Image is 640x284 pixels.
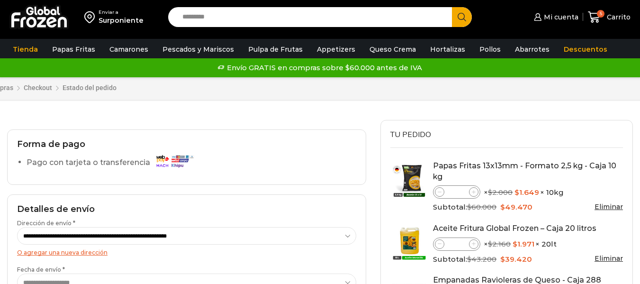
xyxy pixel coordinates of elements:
a: Papas Fritas 13x13mm - Formato 2,5 kg - Caja 10 kg [433,161,616,181]
a: Appetizers [312,40,360,58]
div: Subtotal: [433,202,623,212]
label: Dirección de envío * [17,219,356,245]
select: Dirección de envío * [17,227,356,245]
div: Surponiente [99,16,144,25]
bdi: 60.000 [467,202,496,211]
span: $ [488,239,492,248]
a: Mi cuenta [532,8,578,27]
div: × × 10kg [433,185,623,199]
input: Product quantity [444,238,469,250]
span: 5 [597,10,604,18]
label: Pago con tarjeta o transferencia [27,155,198,171]
a: Papas Fritas [47,40,100,58]
bdi: 43.200 [467,255,496,264]
a: O agregar una nueva dirección [17,249,108,256]
img: Pago con tarjeta o transferencia [153,153,196,169]
h2: Forma de pago [17,139,356,150]
span: $ [488,188,492,197]
a: Abarrotes [510,40,554,58]
a: Eliminar [595,202,623,211]
span: $ [500,202,505,211]
a: Aceite Fritura Global Frozen – Caja 20 litros [433,224,596,233]
span: $ [514,188,519,197]
a: Eliminar [595,254,623,263]
input: Product quantity [444,186,469,198]
a: Pollos [475,40,505,58]
bdi: 39.420 [500,255,532,264]
h2: Detalles de envío [17,204,356,215]
bdi: 1.971 [513,239,534,248]
button: Search button [452,7,472,27]
a: Tienda [8,40,43,58]
span: $ [467,202,471,211]
span: $ [513,239,517,248]
a: Pescados y Mariscos [158,40,239,58]
span: $ [467,255,471,264]
div: Subtotal: [433,254,623,265]
img: address-field-icon.svg [84,9,99,25]
bdi: 2.160 [488,239,511,248]
a: Queso Crema [365,40,421,58]
a: Descuentos [559,40,612,58]
bdi: 49.470 [500,202,532,211]
a: 5 Carrito [588,6,631,28]
div: × × 20lt [433,238,623,251]
span: Tu pedido [390,129,431,140]
a: Pulpa de Frutas [243,40,307,58]
bdi: 1.649 [514,188,539,197]
span: Carrito [604,12,631,22]
bdi: 2.000 [488,188,513,197]
span: Mi cuenta [541,12,578,22]
div: Enviar a [99,9,144,16]
a: Hortalizas [425,40,470,58]
a: Camarones [105,40,153,58]
span: $ [500,255,505,264]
